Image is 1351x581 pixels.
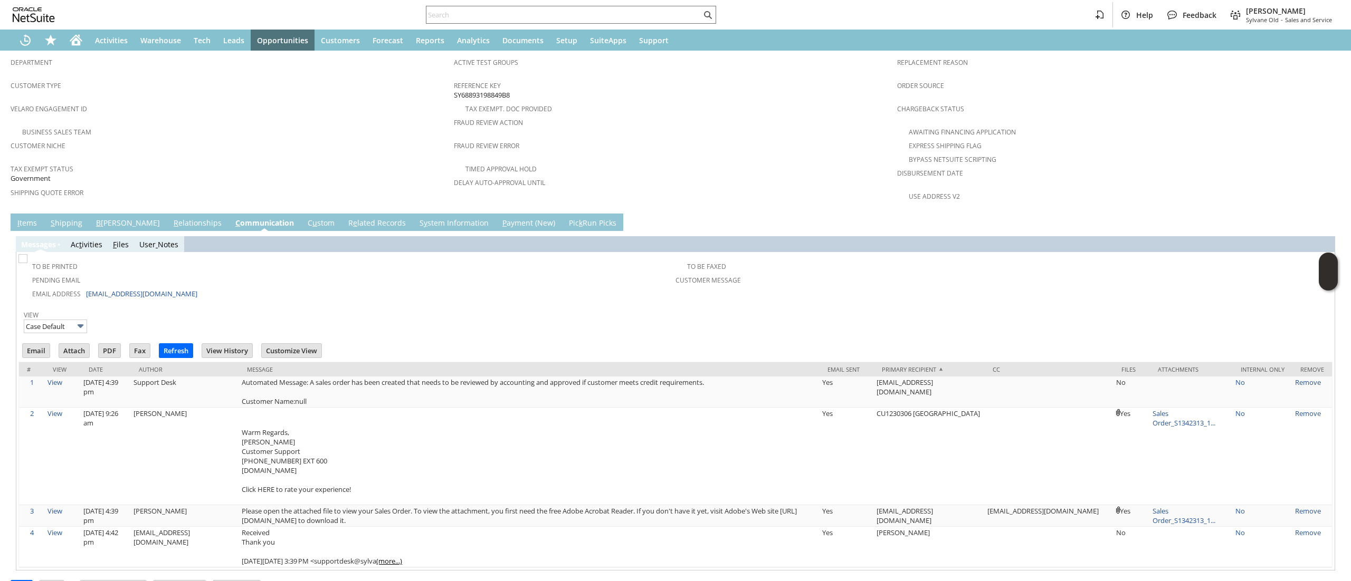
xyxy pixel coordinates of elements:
div: Remove [1300,365,1324,373]
a: View [24,311,39,319]
td: [DATE] 4:39 pm [81,376,131,408]
a: System Information [417,218,491,229]
svg: Recent Records [19,34,32,46]
span: Leads [223,35,244,45]
a: Remove [1295,409,1321,418]
span: Documents [502,35,544,45]
a: (more...) [376,556,402,566]
span: F [113,239,117,249]
span: [PERSON_NAME] [1246,6,1332,16]
a: UserNotes [139,239,178,249]
td: No [1114,376,1150,408]
iframe: Click here to launch Oracle Guided Learning Help Panel [1319,253,1338,290]
div: # [27,365,37,373]
a: Items [15,218,40,229]
a: View [47,506,62,516]
div: Email Sent [827,365,866,373]
input: PDF [99,344,120,357]
td: Please open the attached file to view your Sales Order. To view the attachment, you first need th... [239,505,820,527]
a: Department [11,58,52,67]
a: To Be Printed [32,262,78,271]
a: Sales Order_S1342313_1... [1153,409,1215,428]
input: View History [202,344,252,357]
td: [EMAIL_ADDRESS][DOMAIN_NAME] [985,505,1114,527]
input: Attach [59,344,89,357]
a: Payment (New) [500,218,558,229]
a: Awaiting Financing Application [909,128,1016,137]
a: Fraud Review Error [454,141,519,150]
span: Opportunities [257,35,308,45]
div: Cc [993,365,1106,373]
input: Customize View [262,344,321,357]
a: Pending Email [32,276,80,285]
a: Business Sales Team [22,128,91,137]
span: Sylvane Old [1246,16,1279,24]
td: [EMAIL_ADDRESS][DOMAIN_NAME] [874,376,985,408]
a: No [1235,409,1245,418]
span: Forecast [373,35,403,45]
div: View [53,365,73,373]
span: e [353,218,357,228]
a: 3 [30,506,34,516]
a: SuiteApps [584,30,633,51]
td: Received Thank you [DATE][DATE] 3:39 PM <supportdesk@sylva [239,527,820,567]
a: [EMAIL_ADDRESS][DOMAIN_NAME] [86,289,197,298]
span: Oracle Guided Learning Widget. To move around, please hold and drag [1319,272,1338,291]
a: Messages [21,239,56,249]
td: [DATE] 9:26 am [81,408,131,505]
span: SuiteApps [590,35,626,45]
td: Automated Message: A sales order has been created that needs to be reviewed by accounting and app... [239,376,820,408]
td: Warm Regards, [PERSON_NAME] Customer Support [PHONE_NUMBER] EXT 600 [DOMAIN_NAME] Click HERE to r... [239,408,820,505]
svg: Shortcuts [44,34,57,46]
img: Unchecked [18,254,27,263]
span: y [424,218,427,228]
a: Reports [410,30,451,51]
a: PickRun Picks [566,218,619,229]
a: Home [63,30,89,51]
a: Unrolled view on [1321,216,1334,228]
a: Tax Exempt. Doc Provided [465,104,552,113]
a: Velaro Engagement ID [11,104,87,113]
img: More Options [74,320,87,332]
a: Communication [233,218,297,229]
a: 1 [30,377,34,387]
a: No [1235,506,1245,516]
span: C [235,218,240,228]
span: Warehouse [140,35,181,45]
a: Recent Records [13,30,38,51]
span: Analytics [457,35,490,45]
span: Tech [194,35,211,45]
a: No [1235,528,1245,537]
td: Yes [820,408,874,505]
a: Forecast [366,30,410,51]
a: Tax Exempt Status [11,164,73,173]
span: - [1281,16,1283,24]
input: Case Default [24,319,87,333]
a: Reference Key [454,81,501,90]
td: [DATE] 4:39 pm [81,505,131,527]
a: Sales Order_S1342313_1... [1153,506,1215,525]
a: Analytics [451,30,496,51]
a: Warehouse [134,30,187,51]
td: Yes [820,505,874,527]
a: Opportunities [251,30,315,51]
span: R [174,218,178,228]
a: View [47,377,62,387]
a: Support [633,30,675,51]
a: Customer Type [11,81,61,90]
a: View [47,528,62,537]
a: Email Address [32,289,81,298]
a: Shipping Quote Error [11,188,83,197]
a: Related Records [346,218,408,229]
a: Tech [187,30,217,51]
a: Activities [89,30,134,51]
div: Shortcuts [38,30,63,51]
input: Fax [130,344,150,357]
a: Activities [71,239,102,249]
a: Remove [1295,528,1321,537]
td: Yes [820,376,874,408]
a: To Be Faxed [687,262,726,271]
td: Yes [1114,505,1150,527]
a: Bypass NetSuite Scripting [909,155,996,164]
input: Email [23,344,50,357]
